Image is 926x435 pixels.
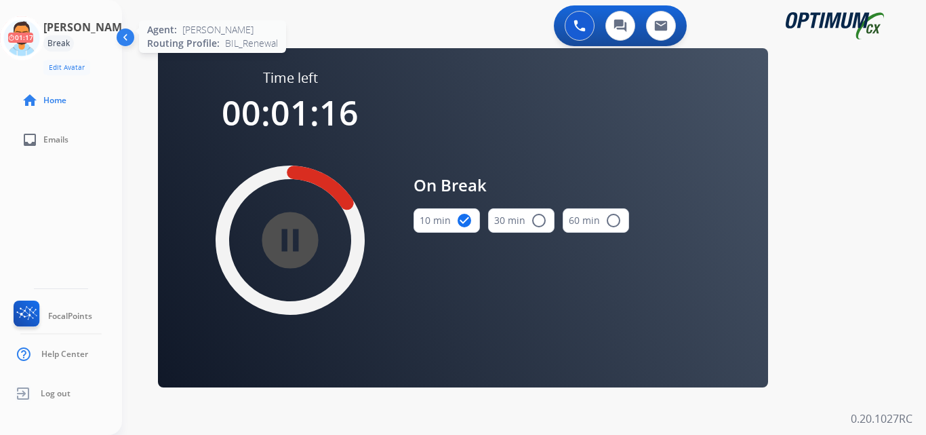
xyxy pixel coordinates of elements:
a: FocalPoints [11,301,92,332]
mat-icon: inbox [22,132,38,148]
button: 10 min [414,208,480,233]
span: Home [43,95,66,106]
span: BIL_Renewal [225,37,278,50]
h3: [PERSON_NAME] [43,19,132,35]
button: 60 min [563,208,629,233]
p: 0.20.1027RC [851,411,912,427]
span: Log out [41,388,71,399]
button: 30 min [488,208,555,233]
button: Edit Avatar [43,60,90,75]
span: [PERSON_NAME] [182,23,254,37]
mat-icon: pause_circle_filled [282,232,298,248]
div: Break [43,35,74,52]
mat-icon: radio_button_unchecked [605,212,622,229]
span: 00:01:16 [222,90,359,136]
span: Routing Profile: [147,37,220,50]
span: Emails [43,134,68,145]
span: FocalPoints [48,311,92,322]
span: Agent: [147,23,177,37]
span: On Break [414,173,629,197]
mat-icon: check_circle [456,212,472,229]
span: Help Center [41,349,88,360]
span: Time left [263,69,318,88]
mat-icon: radio_button_unchecked [531,212,547,229]
mat-icon: home [22,92,38,109]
